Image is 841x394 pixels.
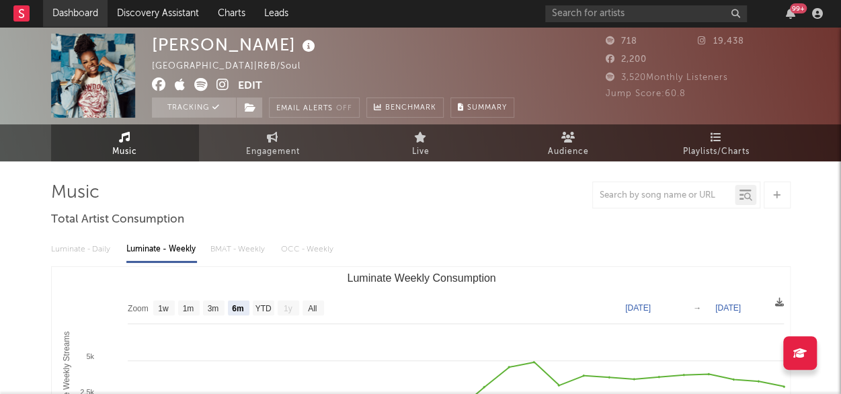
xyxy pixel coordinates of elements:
a: Live [347,124,495,161]
button: Edit [238,78,262,95]
text: 1w [158,304,169,313]
text: 1y [283,304,292,313]
text: Zoom [128,304,149,313]
text: [DATE] [715,303,741,313]
text: 5k [86,352,94,360]
span: Benchmark [385,100,436,116]
span: Jump Score: 60.8 [606,89,686,98]
span: Summary [467,104,507,112]
div: Luminate - Weekly [126,238,197,261]
text: [DATE] [625,303,651,313]
input: Search by song name or URL [593,190,735,201]
text: → [693,303,701,313]
a: Playlists/Charts [643,124,791,161]
span: Audience [548,144,589,160]
div: [GEOGRAPHIC_DATA] | R&B/Soul [152,58,316,75]
span: Playlists/Charts [683,144,750,160]
span: Total Artist Consumption [51,212,184,228]
div: 99 + [790,3,807,13]
span: 718 [606,37,637,46]
text: 6m [232,304,243,313]
text: All [308,304,317,313]
span: Music [112,144,137,160]
button: Tracking [152,97,236,118]
a: Audience [495,124,643,161]
button: Summary [450,97,514,118]
span: Engagement [246,144,300,160]
em: Off [336,105,352,112]
a: Music [51,124,199,161]
text: YTD [255,304,271,313]
text: 3m [207,304,218,313]
span: 2,200 [606,55,647,64]
span: 3,520 Monthly Listeners [606,73,728,82]
div: [PERSON_NAME] [152,34,319,56]
span: Live [412,144,430,160]
button: Email AlertsOff [269,97,360,118]
button: 99+ [786,8,795,19]
a: Engagement [199,124,347,161]
span: 19,438 [698,37,744,46]
input: Search for artists [545,5,747,22]
text: Luminate Weekly Consumption [347,272,495,284]
a: Benchmark [366,97,444,118]
text: 1m [182,304,194,313]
